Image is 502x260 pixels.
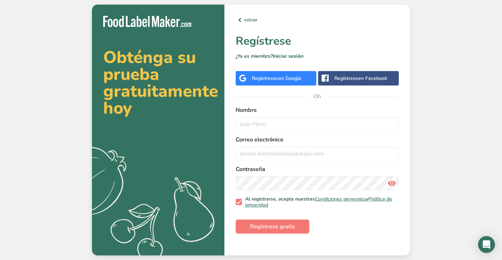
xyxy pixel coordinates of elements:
a: Política de privacidad [245,196,392,209]
input: Juan Pérez [236,117,399,131]
font: Correo electrónico [236,136,283,144]
button: Regístrese gratis [236,220,309,234]
font: volver [244,17,258,23]
font: con Google [276,75,302,82]
font: Contraseña [236,165,265,173]
a: volver [236,16,399,24]
font: prueba gratuitamente [103,63,218,103]
font: Al registrarse, acepta nuestras [245,196,315,202]
div: Open Intercom Messenger [478,236,495,253]
a: Iniciar sesión [273,53,303,59]
font: hoy [103,96,132,120]
a: Condiciones generales [315,196,366,202]
img: Fabricante de etiquetas para alimentos [103,16,191,27]
input: correo electrónico@ejemplo.com [236,147,399,161]
font: en Facebook [358,75,387,82]
font: Regístrese [252,75,276,82]
font: Nombre [236,106,257,114]
font: y [366,196,368,202]
font: Regístrese [334,75,358,82]
font: ¿Ya es miembro? [236,53,273,59]
font: Oh [314,93,321,100]
font: Obténga su [103,46,196,69]
font: Regístrese gratis [250,223,295,230]
font: Regístrese [236,33,291,49]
